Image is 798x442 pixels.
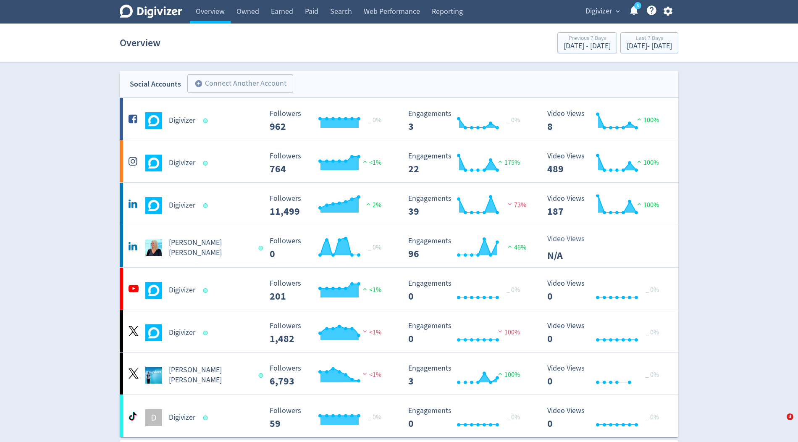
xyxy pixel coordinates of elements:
span: _ 0% [646,328,659,337]
img: Digivizer undefined [145,282,162,299]
iframe: Intercom live chat [769,413,790,434]
img: positive-performance.svg [361,158,369,165]
img: positive-performance.svg [635,201,643,207]
div: Social Accounts [130,78,181,90]
h1: Overview [120,29,160,56]
span: _ 0% [646,371,659,379]
span: Data last synced: 24 Sep 2025, 9:02pm (AEST) [203,331,210,335]
span: add_circle [194,79,203,88]
img: Digivizer undefined [145,112,162,129]
svg: Engagements 0 [404,322,530,344]
svg: Video Views 0 [543,407,669,429]
span: 100% [635,158,659,167]
div: Previous 7 Days [564,35,611,42]
img: Digivizer undefined [145,155,162,171]
span: <1% [361,158,381,167]
img: negative-performance.svg [506,201,514,207]
svg: Engagements 96 [404,237,530,259]
img: negative-performance.svg [361,371,369,377]
img: negative-performance.svg [361,328,369,334]
img: Emma Lo Russo undefined [145,367,162,384]
img: positive-performance.svg [496,158,504,165]
span: 100% [496,328,520,337]
a: 5 [634,2,641,9]
svg: Engagements 0 [404,407,530,429]
span: Data last synced: 25 Sep 2025, 12:02am (AEST) [258,246,265,250]
span: <1% [361,328,381,337]
img: positive-performance.svg [635,158,643,165]
p: Video Views [547,233,596,245]
svg: Followers --- [265,195,391,217]
img: Digivizer undefined [145,324,162,341]
a: Digivizer undefinedDigivizer Followers --- Followers 201 <1% Engagements 0 Engagements 0 _ 0% Vid... [120,268,678,310]
span: <1% [361,371,381,379]
button: Previous 7 Days[DATE] - [DATE] [557,32,617,53]
img: positive-performance.svg [496,371,504,377]
svg: Video Views 187 [543,195,669,217]
span: <1% [361,286,381,294]
a: Connect Another Account [181,76,293,93]
span: Data last synced: 24 Sep 2025, 1:02pm (AEST) [258,373,265,378]
button: Last 7 Days[DATE]- [DATE] [620,32,678,53]
span: _ 0% [368,243,381,252]
span: Data last synced: 25 Sep 2025, 5:02am (AEST) [203,288,210,293]
span: _ 0% [368,413,381,421]
span: _ 0% [368,116,381,124]
div: Last 7 Days [627,35,672,42]
svg: Engagements 39 [404,195,530,217]
span: 100% [635,201,659,209]
a: DDigivizer Followers --- _ 0% Followers 59 Engagements 0 Engagements 0 _ 0% Video Views 0 Video V... [120,395,678,437]
span: Data last synced: 25 Sep 2025, 12:02am (AEST) [203,203,210,208]
span: Data last synced: 24 Sep 2025, 4:01pm (AEST) [203,416,210,420]
span: expand_more [614,8,622,15]
span: _ 0% [507,116,520,124]
span: _ 0% [646,413,659,421]
h5: Digivizer [169,200,195,210]
img: Digivizer undefined [145,197,162,214]
span: 46% [506,243,526,252]
svg: Video Views 0 [543,322,669,344]
h5: Digivizer [169,328,195,338]
a: Emma Lo Russo undefined[PERSON_NAME] [PERSON_NAME] Followers --- _ 0% Followers 0 Engagements 96 ... [120,225,678,267]
span: _ 0% [646,286,659,294]
span: Data last synced: 24 Sep 2025, 5:02pm (AEST) [203,118,210,123]
a: Digivizer undefinedDigivizer Followers --- _ 0% Followers 962 Engagements 3 Engagements 3 _ 0% Vi... [120,98,678,140]
svg: Video Views 489 [543,152,669,174]
a: Digivizer undefinedDigivizer Followers --- Followers 764 <1% Engagements 22 Engagements 22 175% V... [120,140,678,182]
img: Emma Lo Russo undefined [145,239,162,256]
a: Digivizer undefinedDigivizer Followers --- Followers 1,482 <1% Engagements 0 Engagements 0 100% V... [120,310,678,352]
svg: Engagements 22 [404,152,530,174]
svg: Video Views 8 [543,110,669,132]
div: D [145,409,162,426]
h5: Digivizer [169,158,195,168]
svg: Followers --- [265,237,391,259]
h5: Digivizer [169,116,195,126]
span: _ 0% [507,413,520,421]
svg: Followers --- [265,152,391,174]
h5: [PERSON_NAME] [PERSON_NAME] [169,365,251,385]
svg: Engagements 0 [404,279,530,302]
svg: Video Views 0 [543,279,669,302]
span: 100% [496,371,520,379]
button: Connect Another Account [187,74,293,93]
svg: Video Views 0 [543,364,669,387]
img: positive-performance.svg [506,243,514,250]
svg: Followers --- [265,364,391,387]
span: Data last synced: 24 Sep 2025, 5:02pm (AEST) [203,161,210,166]
div: [DATE] - [DATE] [627,42,672,50]
span: 73% [506,201,526,209]
span: 2% [364,201,381,209]
a: Digivizer undefinedDigivizer Followers --- Followers 11,499 2% Engagements 39 Engagements 39 73% ... [120,183,678,225]
span: 175% [496,158,520,167]
img: positive-performance.svg [635,116,643,122]
a: Emma Lo Russo undefined[PERSON_NAME] [PERSON_NAME] Followers --- Followers 6,793 <1% Engagements ... [120,353,678,395]
text: 5 [637,3,639,9]
svg: Followers --- [265,279,391,302]
svg: Followers --- [265,110,391,132]
h5: Digivizer [169,413,195,423]
div: [DATE] - [DATE] [564,42,611,50]
svg: Followers --- [265,407,391,429]
h5: Digivizer [169,285,195,295]
img: negative-performance.svg [496,328,504,334]
span: _ 0% [507,286,520,294]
